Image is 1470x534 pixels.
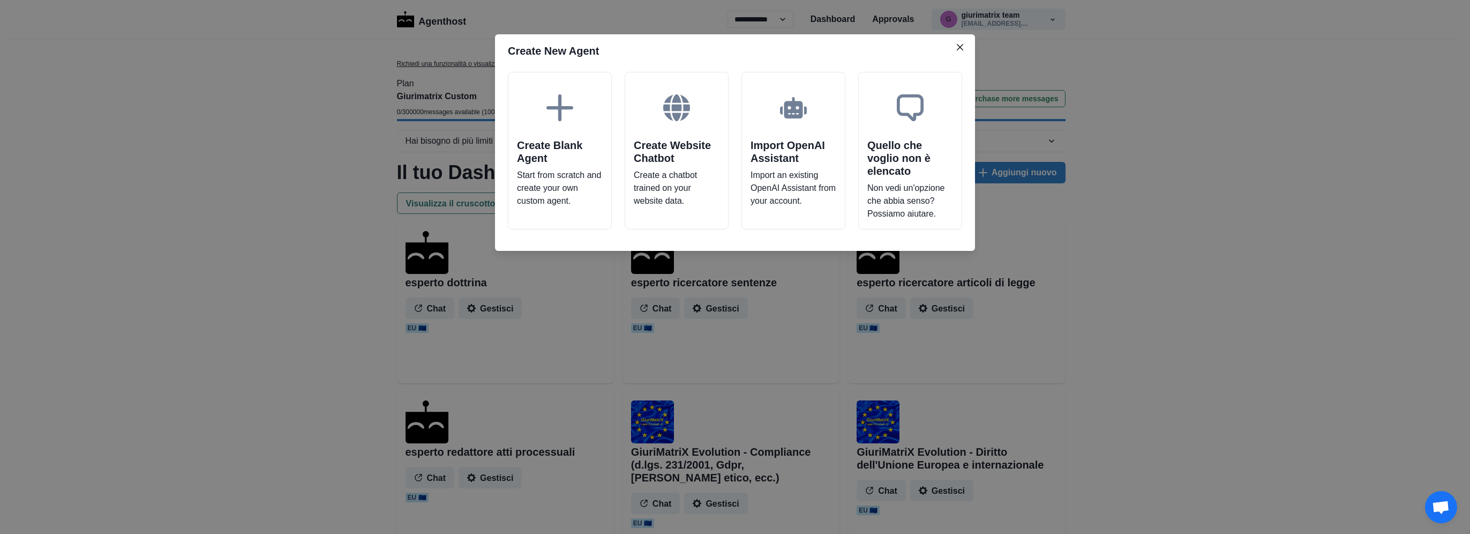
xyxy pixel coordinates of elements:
h2: Import OpenAI Assistant [751,139,836,165]
p: Create a chatbot trained on your website data. [634,169,719,220]
p: Start from scratch and create your own custom agent. [517,169,603,220]
h2: Create Blank Agent [517,139,603,165]
h2: Quello che voglio non è elencato [867,139,953,177]
div: Aprire la chat [1425,491,1457,523]
header: Create New Agent [495,34,975,68]
button: Close [951,39,969,56]
p: Import an existing OpenAI Assistant from your account. [751,169,836,220]
p: Non vedi un'opzione che abbia senso? Possiamo aiutare. [867,182,953,220]
h2: Create Website Chatbot [634,139,719,165]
